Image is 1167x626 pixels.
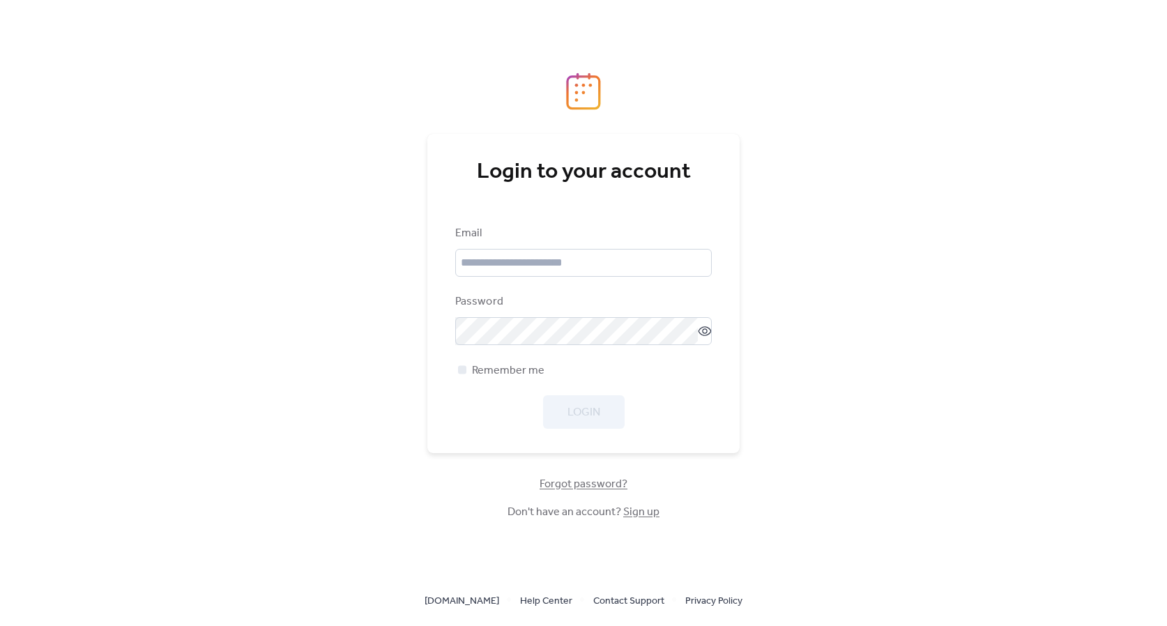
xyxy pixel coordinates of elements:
span: Remember me [472,362,544,379]
a: [DOMAIN_NAME] [425,592,499,609]
a: Contact Support [593,592,664,609]
span: Contact Support [593,593,664,610]
span: Forgot password? [540,476,627,493]
div: Login to your account [455,158,712,186]
span: [DOMAIN_NAME] [425,593,499,610]
img: logo [566,72,601,110]
div: Email [455,225,709,242]
span: Help Center [520,593,572,610]
span: Privacy Policy [685,593,742,610]
a: Privacy Policy [685,592,742,609]
span: Don't have an account? [508,504,659,521]
div: Password [455,293,709,310]
a: Sign up [623,501,659,523]
a: Help Center [520,592,572,609]
a: Forgot password? [540,480,627,488]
